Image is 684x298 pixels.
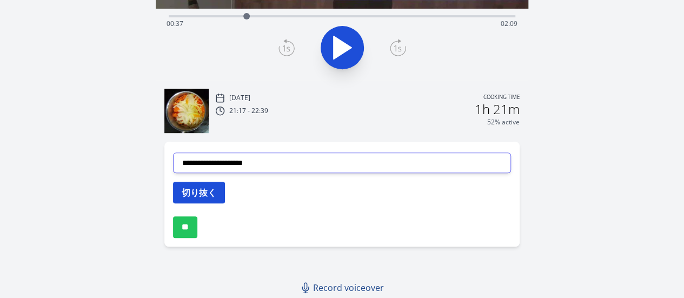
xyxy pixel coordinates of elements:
[167,19,183,28] span: 00:37
[229,107,268,115] p: 21:17 - 22:39
[483,93,520,103] p: Cooking time
[501,19,517,28] span: 02:09
[173,182,225,203] button: 切り抜く
[229,94,250,102] p: [DATE]
[313,281,384,294] span: Record voiceover
[475,103,520,116] h2: 1h 21m
[487,118,520,127] p: 52% active
[164,89,209,133] img: 251012121836_thumb.jpeg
